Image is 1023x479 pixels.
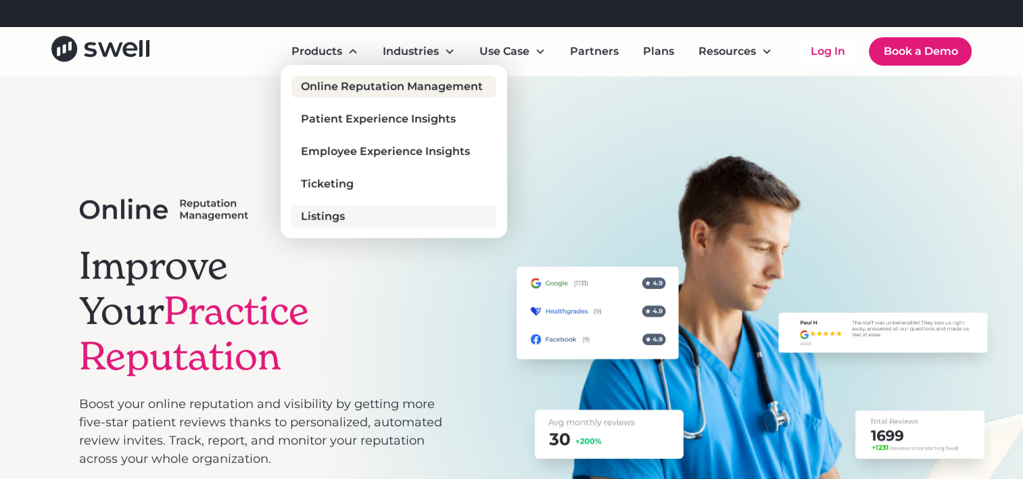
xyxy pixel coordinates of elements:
p: Boost your online reputation and visibility by getting more five-star patient reviews thanks to p... [79,395,443,468]
a: home [51,36,149,66]
nav: Products [281,65,506,238]
div: Patient Experience Insights [301,111,456,127]
div: Products [291,43,342,60]
a: Plans [632,38,685,65]
h1: Improve Your [79,243,443,380]
a: Book a Demo [869,37,972,66]
a: Log In [796,38,858,65]
span: Practice Reputation [79,287,309,380]
div: Use Case [469,38,556,65]
a: Listings [291,206,496,227]
a: Partners [559,38,629,65]
div: Online Reputation Management [301,78,483,95]
a: Patient Experience Insights [291,108,496,130]
div: Employee Experience Insights [301,143,470,160]
div: Resources [688,38,783,65]
div: Ticketing [301,176,354,192]
a: Employee Experience Insights [291,141,496,162]
div: Listings [301,208,345,225]
a: Ticketing [291,173,496,195]
div: Products [281,38,369,65]
div: Resources [698,43,756,60]
div: Industries [383,43,439,60]
div: Industries [372,38,466,65]
a: Online Reputation Management [291,76,496,97]
div: Use Case [479,43,529,60]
